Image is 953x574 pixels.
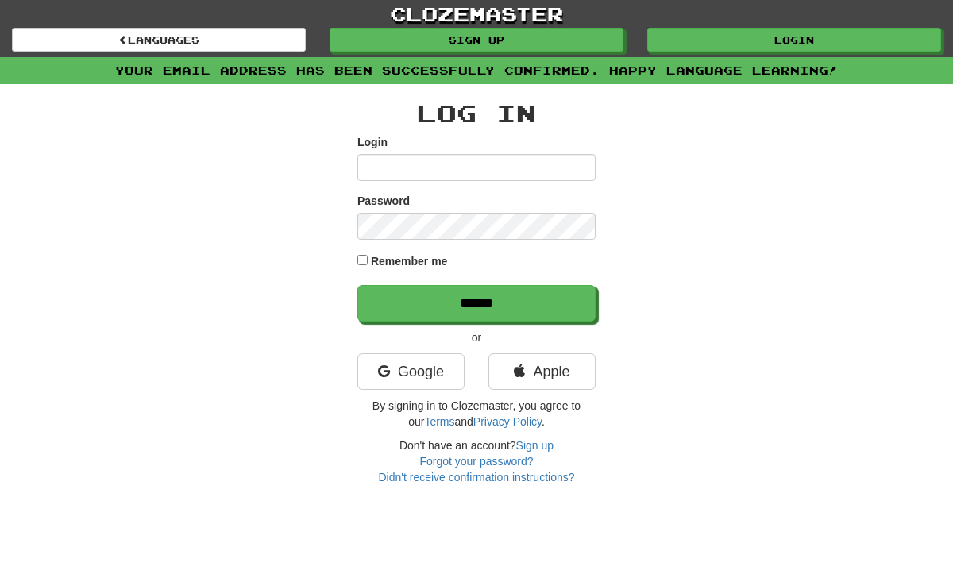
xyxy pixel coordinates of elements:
[357,100,596,126] h2: Log In
[12,28,306,52] a: Languages
[371,253,448,269] label: Remember me
[488,353,596,390] a: Apple
[473,415,542,428] a: Privacy Policy
[357,329,596,345] p: or
[357,134,388,150] label: Login
[357,437,596,485] div: Don't have an account?
[647,28,941,52] a: Login
[357,398,596,430] p: By signing in to Clozemaster, you agree to our and .
[424,415,454,428] a: Terms
[330,28,623,52] a: Sign up
[357,193,410,209] label: Password
[419,455,533,468] a: Forgot your password?
[378,471,574,483] a: Didn't receive confirmation instructions?
[516,439,554,452] a: Sign up
[357,353,465,390] a: Google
